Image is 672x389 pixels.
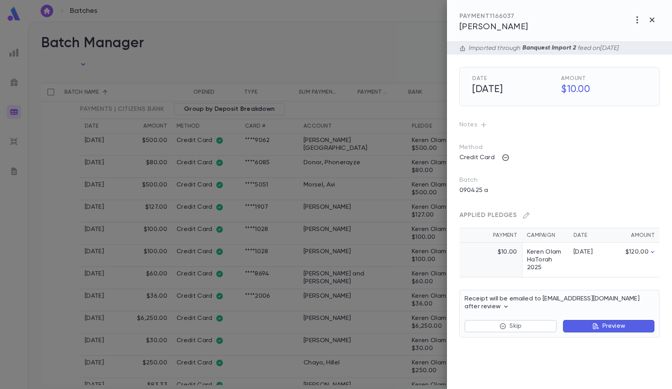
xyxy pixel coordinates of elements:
button: Skip [465,320,557,332]
button: Preview [563,320,654,332]
p: Batch [459,176,659,184]
p: Skip [509,322,522,330]
h5: $10.00 [556,82,647,98]
div: PAYMENT 1166037 [459,12,528,20]
td: $120.00 [608,243,659,277]
span: Amount [561,75,647,82]
td: $10.00 [459,243,522,277]
th: Date [569,228,608,243]
div: [DATE] [574,248,603,256]
h5: [DATE] [468,82,558,98]
p: Preview [602,322,625,330]
p: Notes [459,119,659,131]
th: Amount [608,228,659,243]
span: [PERSON_NAME] [459,23,528,31]
th: Campaign [522,228,569,243]
p: 090425 a [455,184,493,197]
span: Applied Pledges [459,212,517,218]
span: Date [472,75,558,82]
p: Method [459,144,499,151]
th: Payment [459,228,522,243]
td: Keren Olam HaTorah 2025 [522,243,569,277]
p: Receipt will be emailed to [EMAIL_ADDRESS][DOMAIN_NAME] after review [465,295,654,311]
div: Imported through feed on [DATE] [466,44,618,52]
p: Credit Card [455,151,499,164]
p: Banquest Import 2 [521,44,578,52]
